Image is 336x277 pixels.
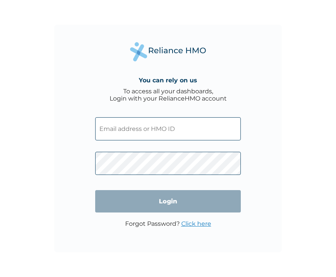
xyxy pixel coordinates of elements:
[139,77,197,84] h4: You can rely on us
[95,117,241,140] input: Email address or HMO ID
[110,88,227,102] div: To access all your dashboards, Login with your RelianceHMO account
[181,220,211,227] a: Click here
[125,220,211,227] p: Forgot Password?
[95,190,241,212] input: Login
[130,42,206,61] img: Reliance Health's Logo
